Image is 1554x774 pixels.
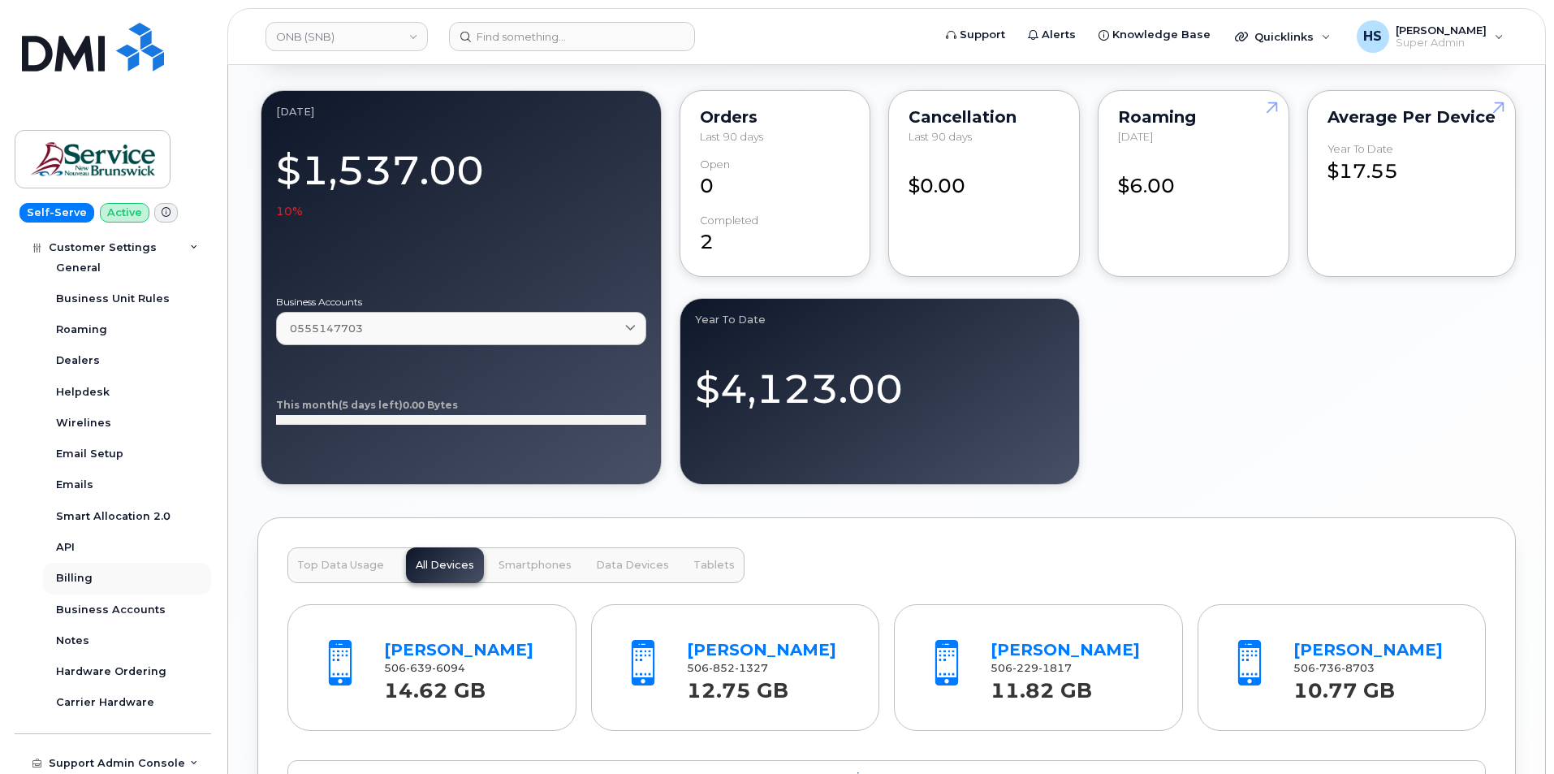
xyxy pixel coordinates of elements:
[1396,24,1487,37] span: [PERSON_NAME]
[276,297,646,307] label: Business Accounts
[339,399,403,411] tspan: (5 days left)
[909,158,1060,201] div: $0.00
[287,547,394,583] button: Top Data Usage
[1012,662,1038,674] span: 229
[1038,662,1072,674] span: 1817
[695,313,1065,326] div: Year to Date
[432,662,465,674] span: 6094
[489,547,581,583] button: Smartphones
[1224,20,1342,53] div: Quicklinks
[909,130,972,143] span: Last 90 days
[687,669,788,703] strong: 12.75 GB
[276,106,646,119] div: August 2025
[687,640,836,659] a: [PERSON_NAME]
[384,640,533,659] a: [PERSON_NAME]
[1087,19,1222,51] a: Knowledge Base
[1293,662,1375,674] span: 506
[1315,662,1341,674] span: 736
[700,214,851,257] div: 2
[1017,19,1087,51] a: Alerts
[991,640,1140,659] a: [PERSON_NAME]
[687,662,768,674] span: 506
[684,547,745,583] button: Tablets
[909,110,1060,123] div: Cancellation
[499,559,572,572] span: Smartphones
[1112,27,1211,43] span: Knowledge Base
[265,22,428,51] a: ONB (SNB)
[384,662,465,674] span: 506
[700,158,851,201] div: 0
[693,559,735,572] span: Tablets
[1118,110,1269,123] div: Roaming
[1327,110,1496,123] div: Average per Device
[1363,27,1382,46] span: HS
[700,110,851,123] div: Orders
[991,669,1092,703] strong: 11.82 GB
[700,214,758,227] div: completed
[935,19,1017,51] a: Support
[735,662,768,674] span: 1327
[1042,27,1076,43] span: Alerts
[276,399,339,411] tspan: This month
[700,130,763,143] span: Last 90 days
[290,321,363,336] span: 0555147703
[384,669,486,703] strong: 14.62 GB
[1327,143,1393,155] div: Year to Date
[1345,20,1515,53] div: Heather Space
[596,559,669,572] span: Data Devices
[297,559,384,572] span: Top Data Usage
[1293,640,1443,659] a: [PERSON_NAME]
[276,203,303,219] span: 10%
[991,662,1072,674] span: 506
[1327,143,1496,185] div: $17.55
[1293,669,1395,703] strong: 10.77 GB
[709,662,735,674] span: 852
[276,138,646,219] div: $1,537.00
[276,312,646,345] a: 0555147703
[1118,130,1153,143] span: [DATE]
[403,399,458,411] tspan: 0.00 Bytes
[695,346,1065,417] div: $4,123.00
[406,662,432,674] span: 639
[960,27,1005,43] span: Support
[1341,662,1375,674] span: 8703
[449,22,695,51] input: Find something...
[1396,37,1487,50] span: Super Admin
[700,158,730,171] div: Open
[586,547,679,583] button: Data Devices
[1254,30,1314,43] span: Quicklinks
[1118,158,1269,201] div: $6.00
